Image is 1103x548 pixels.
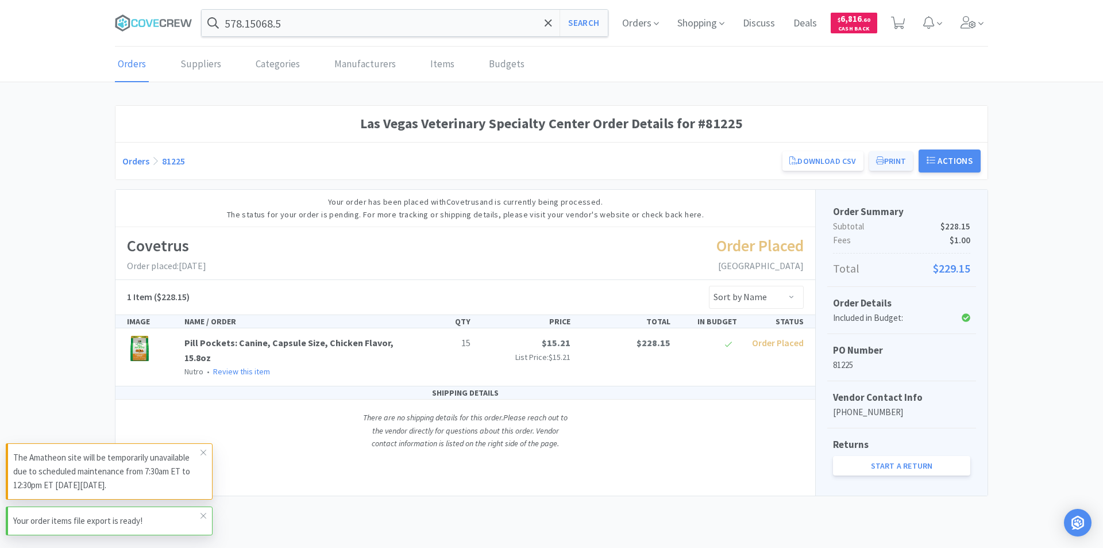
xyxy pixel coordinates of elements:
button: Print [869,151,913,171]
div: Your order has been placed with Covetrus and is currently being processed. The status for your or... [115,190,815,228]
a: Categories [253,47,303,82]
a: Download CSV [782,151,863,171]
span: 6,816 [838,13,870,24]
span: 1 Item [127,291,152,302]
h5: ($228.15) [127,290,190,305]
p: Fees [833,233,970,247]
a: Start a Return [833,456,970,476]
p: 15 [413,336,470,351]
span: Cash Back [838,26,870,33]
span: Order Placed [752,337,804,348]
a: Review this item [213,366,270,377]
a: 81225 [162,155,185,167]
p: Total [833,259,970,278]
p: List Price: [480,351,570,363]
button: Search [560,10,607,36]
input: Search by item, sku, manufacturer, ingredient, size... [202,10,608,36]
span: $1.00 [950,233,970,247]
div: TOTAL [575,315,675,328]
a: Suppliers [178,47,224,82]
div: NAME / ORDER [180,315,408,328]
a: Pill Pockets: Canine, Capsule Size, Chicken Flavor, 15.8oz [184,337,394,363]
span: • [205,366,211,377]
div: QTY [408,315,475,328]
div: SHIPPING DETAILS [115,386,815,400]
a: Orders [122,155,149,167]
p: 81225 [833,358,970,372]
h5: PO Number [833,343,970,358]
span: $ [838,16,840,24]
span: $228.15 [637,337,670,348]
span: Order Placed [716,235,804,256]
p: Subtotal [833,220,970,233]
img: ceebac972d7f4ba884785a9a6fd9532c_38170.png [127,336,152,361]
h1: Covetrus [127,233,206,259]
div: IMAGE [122,315,180,328]
p: The Amatheon site will be temporarily unavailable due to scheduled maintenance from 7:30am ET to ... [13,451,200,492]
a: Items [427,47,457,82]
span: $15.21 [549,352,570,362]
span: Nutro [184,366,203,377]
button: Actions [919,150,981,173]
a: $6,816.60Cash Back [831,7,877,39]
span: $229.15 [933,259,970,278]
span: . 60 [862,16,870,24]
h5: Returns [833,437,970,453]
a: Orders [115,47,149,82]
i: There are no shipping details for this order. Please reach out to the vendor directly for questio... [363,412,568,449]
a: Manufacturers [331,47,399,82]
a: Budgets [486,47,527,82]
div: Open Intercom Messenger [1064,509,1092,536]
div: STATUS [742,315,808,328]
div: PRICE [475,315,575,328]
p: Order placed: [DATE] [127,259,206,274]
h5: Order Details [833,296,970,311]
span: $228.15 [940,220,970,233]
a: Discuss [738,18,780,29]
div: Included in Budget: [833,311,924,325]
p: Your order items file export is ready! [13,514,200,528]
div: IN BUDGET [675,315,742,328]
p: [PHONE_NUMBER] [833,405,970,419]
h5: Order Summary [833,204,970,220]
a: Deals [789,18,822,29]
h5: Vendor Contact Info [833,390,970,405]
h1: Las Vegas Veterinary Specialty Center Order Details for #81225 [122,113,981,135]
span: $15.21 [542,337,570,348]
p: [GEOGRAPHIC_DATA] [716,259,804,274]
